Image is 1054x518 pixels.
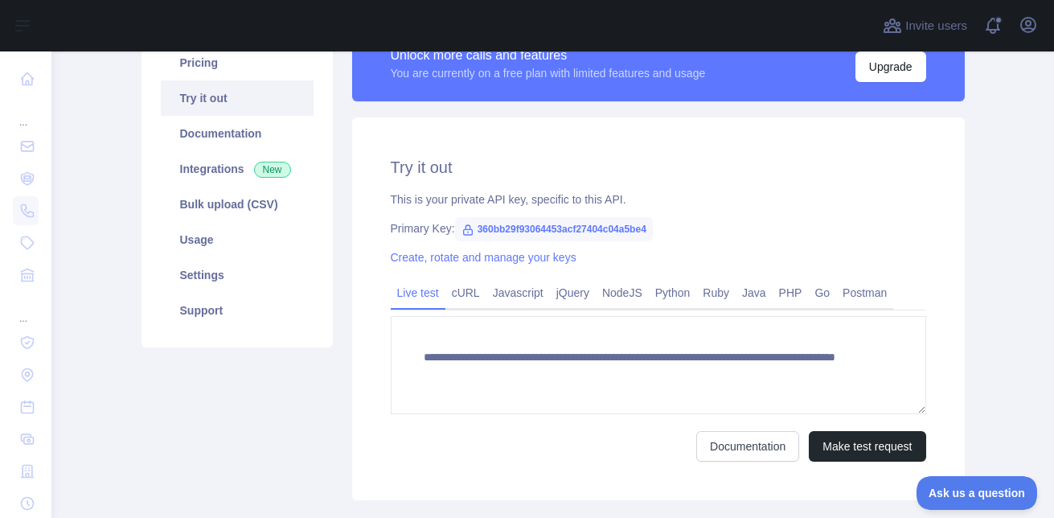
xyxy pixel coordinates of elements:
[736,280,773,306] a: Java
[836,280,893,306] a: Postman
[161,116,314,151] a: Documentation
[391,156,926,179] h2: Try it out
[696,431,799,462] a: Documentation
[855,51,926,82] button: Upgrade
[455,217,653,241] span: 360bb29f93064453acf27404c04a5be4
[161,187,314,222] a: Bulk upload (CSV)
[809,431,925,462] button: Make test request
[161,257,314,293] a: Settings
[391,46,706,65] div: Unlock more calls and features
[161,80,314,116] a: Try it out
[486,280,550,306] a: Javascript
[917,476,1038,510] iframe: Toggle Customer Support
[391,191,926,208] div: This is your private API key, specific to this API.
[905,17,967,35] span: Invite users
[391,220,926,236] div: Primary Key:
[161,293,314,328] a: Support
[596,280,649,306] a: NodeJS
[254,162,291,178] span: New
[13,293,39,325] div: ...
[161,151,314,187] a: Integrations New
[880,13,970,39] button: Invite users
[696,280,736,306] a: Ruby
[808,280,836,306] a: Go
[161,222,314,257] a: Usage
[445,280,486,306] a: cURL
[391,251,576,264] a: Create, rotate and manage your keys
[773,280,809,306] a: PHP
[550,280,596,306] a: jQuery
[161,45,314,80] a: Pricing
[391,65,706,81] div: You are currently on a free plan with limited features and usage
[13,97,39,129] div: ...
[391,280,445,306] a: Live test
[649,280,697,306] a: Python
